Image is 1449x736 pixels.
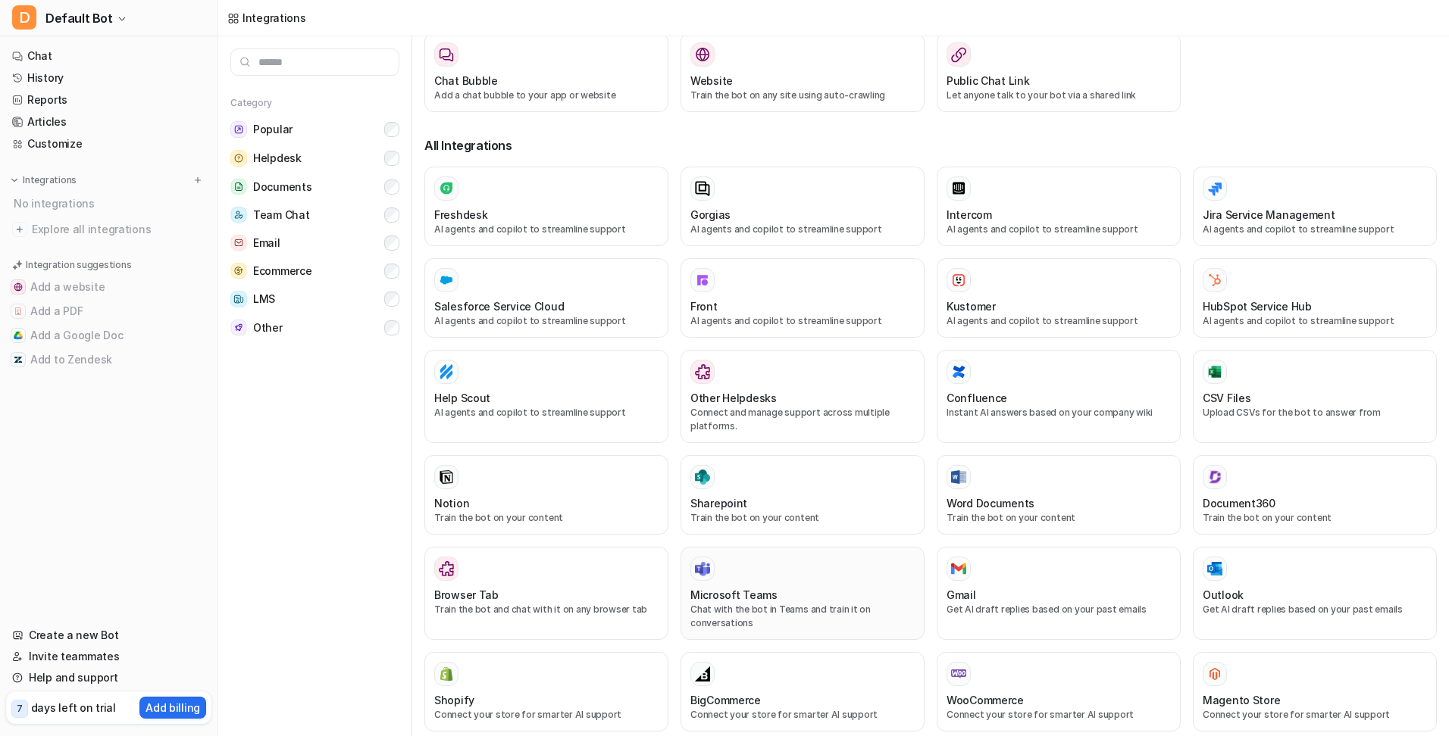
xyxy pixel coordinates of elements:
img: Website [695,47,710,62]
h3: Confluence [947,390,1007,406]
img: Gmail [951,563,966,575]
button: Salesforce Service Cloud Salesforce Service CloudAI agents and copilot to streamline support [424,258,668,338]
h3: Intercom [947,207,992,223]
p: Train the bot and chat with it on any browser tab [434,603,659,616]
button: Browser TabBrowser TabTrain the bot and chat with it on any browser tab [424,547,668,640]
h3: Magento Store [1203,692,1280,708]
button: PopularPopular [230,115,399,144]
button: FrontFrontAI agents and copilot to streamline support [681,258,925,338]
button: CSV FilesCSV FilesUpload CSVs for the bot to answer from [1193,350,1437,443]
img: explore all integrations [12,222,27,237]
img: Add a website [14,282,23,292]
h3: Front [690,298,718,314]
img: menu_add.svg [192,175,203,186]
p: Connect your store for smarter AI support [690,708,915,722]
h3: Freshdesk [434,207,487,223]
h3: Kustomer [947,298,996,314]
button: Chat BubbleAdd a chat bubble to your app or website [424,33,668,112]
p: Chat with the bot in Teams and train it on conversations [690,603,915,630]
div: No integrations [9,191,211,216]
button: Microsoft TeamsMicrosoft TeamsChat with the bot in Teams and train it on conversations [681,547,925,640]
a: Invite teammates [6,646,211,667]
h3: Word Documents [947,495,1034,511]
button: DocumentsDocuments [230,173,399,201]
button: HelpdeskHelpdesk [230,144,399,173]
button: Word DocumentsWord DocumentsTrain the bot on your content [937,455,1181,535]
a: Create a new Bot [6,625,211,646]
img: Microsoft Teams [695,561,710,576]
button: OtherOther [230,313,399,341]
p: Train the bot on your content [947,511,1171,525]
img: Notion [439,469,454,485]
a: Customize [6,133,211,154]
p: Connect your store for smarter AI support [1203,708,1427,722]
p: Train the bot on your content [434,511,659,525]
span: Team Chat [253,207,309,223]
img: Sharepoint [695,469,710,485]
span: Default Bot [45,8,113,29]
img: Confluence [951,364,966,379]
h3: Public Chat Link [947,73,1030,89]
p: Upload CSVs for the bot to answer from [1203,406,1427,419]
p: AI agents and copilot to streamline support [1203,314,1427,328]
img: Kustomer [951,273,966,288]
button: ConfluenceConfluenceInstant AI answers based on your company wiki [937,350,1181,443]
button: SharepointSharepointTrain the bot on your content [681,455,925,535]
img: Documents [230,179,247,195]
button: Add to ZendeskAdd to Zendesk [6,348,211,372]
button: NotionNotionTrain the bot on your content [424,455,668,535]
h3: Document360 [1203,495,1275,511]
button: HubSpot Service HubHubSpot Service HubAI agents and copilot to streamline support [1193,258,1437,338]
button: Add a Google DocAdd a Google Doc [6,323,211,348]
button: Magento StoreMagento StoreConnect your store for smarter AI support [1193,652,1437,731]
img: Add to Zendesk [14,355,23,364]
p: AI agents and copilot to streamline support [690,223,915,236]
img: WooCommerce [951,669,966,678]
p: Get AI draft replies based on your past emails [1203,603,1427,616]
img: Outlook [1207,562,1222,576]
button: WooCommerceWooCommerceConnect your store for smarter AI support [937,652,1181,731]
button: Add a PDFAdd a PDF [6,299,211,323]
h3: Shopify [434,692,474,708]
p: Add billing [146,700,200,716]
p: Get AI draft replies based on your past emails [947,603,1171,616]
a: Explore all integrations [6,219,211,240]
h5: Category [230,97,399,109]
button: Help ScoutHelp ScoutAI agents and copilot to streamline support [424,350,668,443]
a: Integrations [227,10,306,26]
p: Train the bot on any site using auto-crawling [690,89,915,102]
img: Browser Tab [439,561,454,576]
button: LMSLMS [230,285,399,313]
img: Help Scout [439,364,454,379]
p: AI agents and copilot to streamline support [434,406,659,419]
span: Popular [253,122,293,137]
span: Other [253,320,283,335]
img: Front [695,273,710,288]
h3: Other Helpdesks [690,390,777,406]
img: Add a PDF [14,307,23,316]
h3: Notion [434,495,469,511]
button: Team ChatTeam Chat [230,201,399,229]
button: ShopifyShopifyConnect your store for smarter AI support [424,652,668,731]
span: Documents [253,179,311,195]
img: Shopify [439,666,454,681]
a: Articles [6,111,211,133]
p: AI agents and copilot to streamline support [947,314,1171,328]
button: Jira Service ManagementAI agents and copilot to streamline support [1193,167,1437,246]
p: Integration suggestions [26,258,131,272]
p: Let anyone talk to your bot via a shared link [947,89,1171,102]
div: Integrations [243,10,306,26]
h3: CSV Files [1203,390,1250,406]
img: HubSpot Service Hub [1207,273,1222,288]
img: Team Chat [230,207,247,223]
img: Ecommerce [230,263,247,279]
button: Other HelpdesksOther HelpdesksConnect and manage support across multiple platforms. [681,350,925,443]
h3: Jira Service Management [1203,207,1335,223]
span: Helpdesk [253,151,302,166]
p: days left on trial [31,700,116,716]
h3: Microsoft Teams [690,587,778,603]
img: BigCommerce [695,666,710,681]
button: WebsiteWebsiteTrain the bot on any site using auto-crawling [681,33,925,112]
img: Helpdesk [230,150,247,167]
h3: All Integrations [424,136,1437,154]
